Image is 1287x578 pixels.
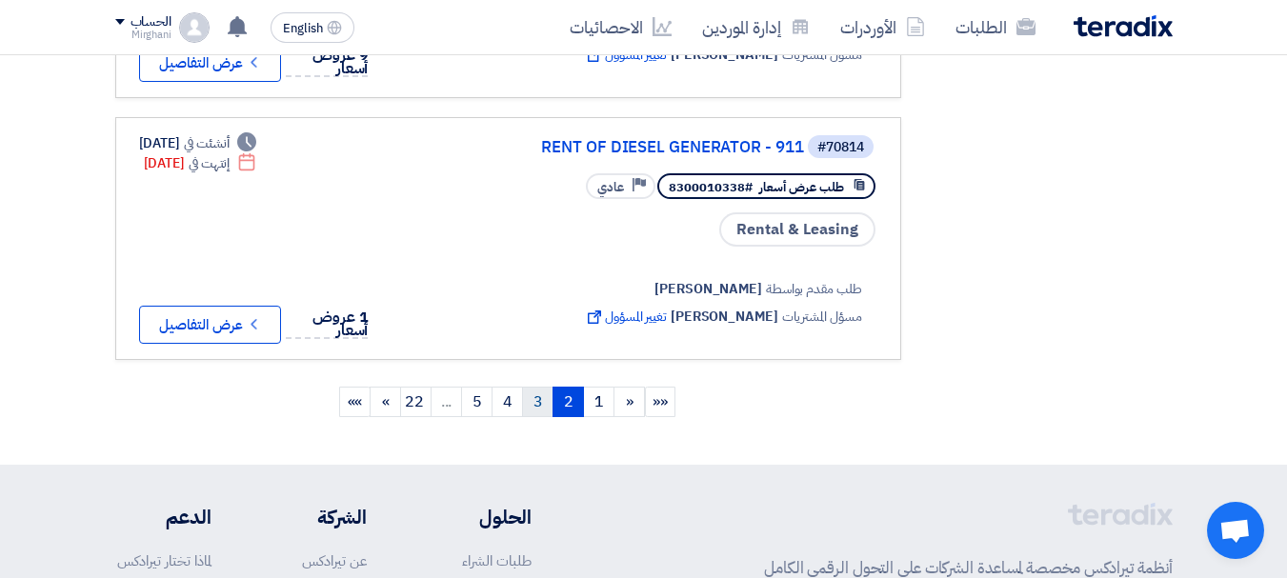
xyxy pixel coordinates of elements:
span: إنتهت في [189,153,230,173]
a: RENT OF DIESEL GENERATOR - 911 [423,139,804,156]
span: » [382,390,390,413]
span: #8300010338 [669,178,753,196]
a: Open chat [1207,502,1264,559]
span: [PERSON_NAME] [671,307,778,327]
span: عادي [597,178,624,196]
li: الحلول [424,503,532,531]
div: Mirghani [115,30,171,40]
span: 1 عروض أسعار [312,306,368,342]
span: طلب عرض أسعار [759,178,844,196]
a: 4 [492,387,523,417]
a: طلبات الشراء [462,550,532,571]
a: Next [370,387,401,417]
a: Last [339,387,371,417]
a: 3 [522,387,553,417]
div: [DATE] [139,133,257,153]
a: 2 [553,387,584,417]
button: English [271,12,354,43]
a: عن تيرادكس [302,550,367,571]
a: 1 [583,387,614,417]
img: profile_test.png [179,12,210,43]
span: أنشئت في [184,133,230,153]
a: First [645,387,675,417]
a: Previous [613,387,645,417]
span: 9 عروض أسعار [312,44,368,80]
span: «« [653,390,668,413]
img: Teradix logo [1074,15,1173,37]
a: الاحصائيات [554,5,687,50]
span: تغيير المسؤول [584,307,667,327]
span: »» [348,390,363,413]
a: إدارة الموردين [687,5,825,50]
a: لماذا تختار تيرادكس [117,550,211,571]
a: 22 [400,387,432,417]
div: #70814 [817,141,864,154]
span: مسؤل المشتريات [782,307,862,327]
span: English [283,22,323,35]
li: الشركة [268,503,367,531]
button: عرض التفاصيل [139,306,281,344]
div: [DATE] [144,153,257,173]
span: Rental & Leasing [719,212,875,247]
a: الطلبات [940,5,1051,50]
span: طلب مقدم بواسطة [766,279,862,299]
div: الحساب [131,14,171,30]
span: « [626,390,633,413]
a: 5 [461,387,493,417]
a: الأوردرات [825,5,940,50]
ngb-pagination: Default pagination [115,379,901,427]
button: عرض التفاصيل [139,44,281,82]
span: [PERSON_NAME] [654,279,762,299]
li: الدعم [115,503,211,531]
